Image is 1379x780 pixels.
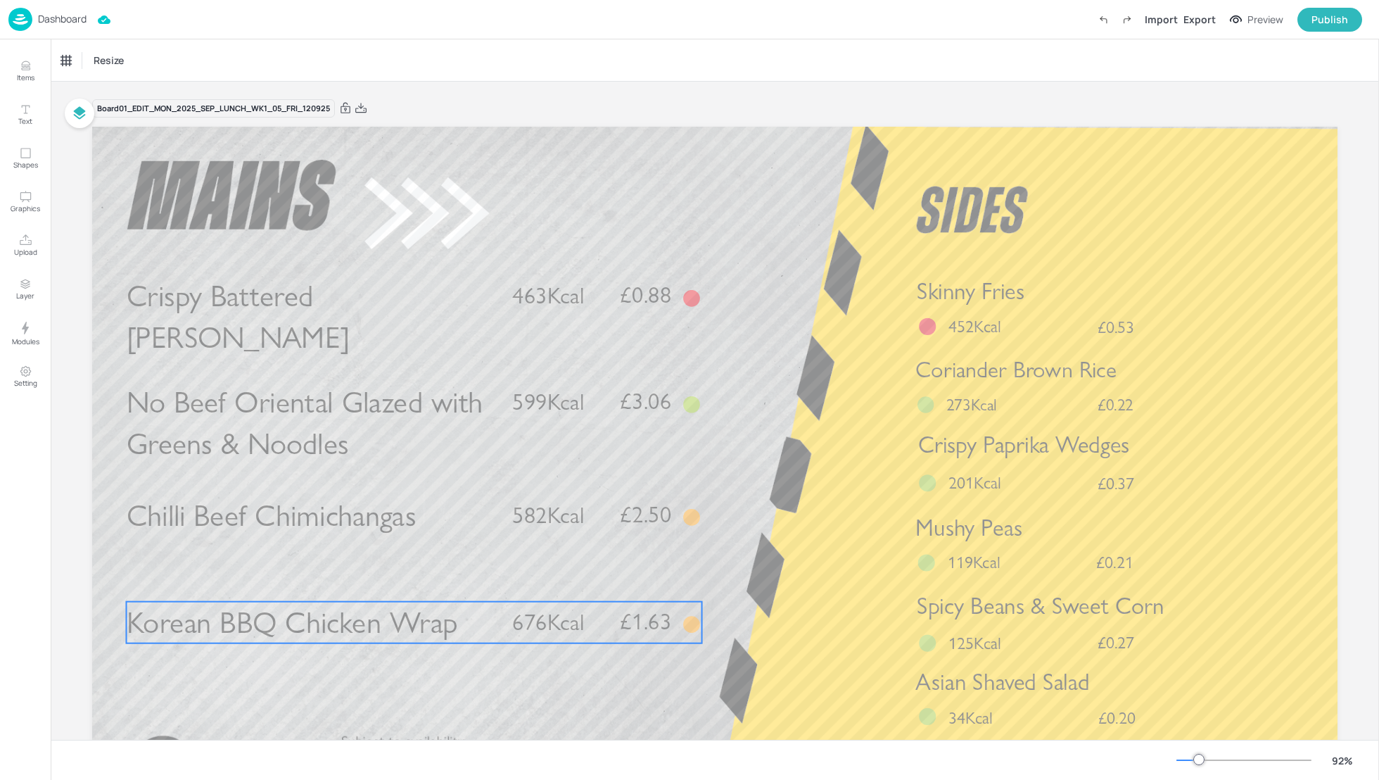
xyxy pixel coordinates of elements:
img: logo-86c26b7e.jpg [8,8,32,31]
span: 119Kcal [948,552,1000,573]
div: Board 01_EDIT_MON_2025_SEP_LUNCH_WK1_05_FRI_120925 [92,99,335,118]
span: £2.50 [620,503,671,526]
button: Preview [1221,9,1292,30]
label: Undo (Ctrl + Z) [1091,8,1115,32]
span: Resize [91,53,127,68]
label: Redo (Ctrl + Y) [1115,8,1139,32]
span: £3.06 [620,391,671,413]
span: Crispy Battered [PERSON_NAME] [127,278,350,356]
div: 92 % [1326,753,1359,768]
span: £1.63 [620,610,671,633]
span: £0.53 [1098,318,1135,335]
span: 463Kcal [512,282,584,310]
span: 676Kcal [512,608,584,636]
p: Dashboard [38,14,87,24]
span: Mushy Peas [915,514,1022,542]
span: 582Kcal [512,501,584,529]
span: £0.22 [1098,397,1133,413]
span: 34Kcal [948,707,993,729]
div: Import [1145,12,1178,27]
span: Asian Shaved Salad [915,667,1089,696]
span: 201Kcal [948,472,1001,493]
span: Coriander Brown Rice [915,356,1117,383]
span: 452Kcal [948,316,1001,337]
span: £0.88 [620,284,671,307]
span: Chilli Beef Chimichangas [127,497,417,534]
span: Spicy Beans & Sweet Corn [917,592,1164,620]
span: 125Kcal [948,632,1001,653]
button: Publish [1297,8,1362,32]
span: Korean BBQ Chicken Wrap [127,604,458,641]
div: Export [1183,12,1216,27]
span: £0.21 [1096,554,1133,571]
div: Preview [1247,12,1283,27]
span: £0.20 [1098,710,1136,726]
span: No Beef Oriental Glazed with Greens & Noodles [127,384,483,463]
span: £0.27 [1098,634,1135,651]
span: Skinny Fries [917,277,1024,306]
span: Crispy Paprika Wedges [918,431,1130,459]
span: £0.37 [1098,475,1135,492]
span: 273Kcal [946,394,997,415]
span: 599Kcal [512,389,584,416]
div: Publish [1311,12,1348,27]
